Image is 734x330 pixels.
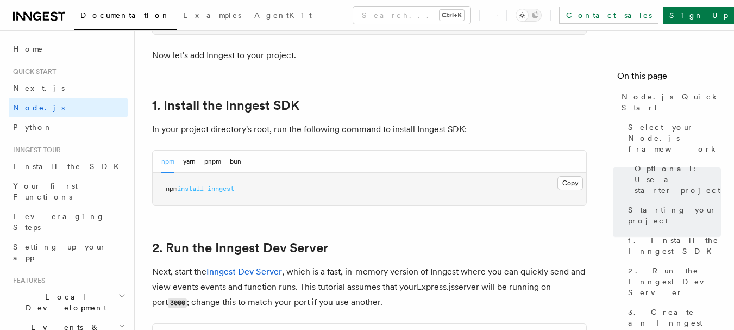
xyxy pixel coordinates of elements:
[9,157,128,176] a: Install the SDK
[9,287,128,317] button: Local Development
[9,237,128,267] a: Setting up your app
[13,212,105,232] span: Leveraging Steps
[13,43,43,54] span: Home
[183,151,196,173] button: yarn
[9,67,56,76] span: Quick start
[183,11,241,20] span: Examples
[440,10,464,21] kbd: Ctrl+K
[177,3,248,29] a: Examples
[628,235,721,257] span: 1. Install the Inngest SDK
[152,98,299,113] a: 1. Install the Inngest SDK
[13,162,126,171] span: Install the SDK
[13,103,65,112] span: Node.js
[9,207,128,237] a: Leveraging Steps
[152,48,587,63] p: Now let's add Inngest to your project.
[254,11,312,20] span: AgentKit
[628,122,721,154] span: Select your Node.js framework
[9,176,128,207] a: Your first Functions
[13,123,53,132] span: Python
[624,231,721,261] a: 1. Install the Inngest SDK
[622,91,721,113] span: Node.js Quick Start
[9,146,61,154] span: Inngest tour
[206,266,282,277] a: Inngest Dev Server
[208,185,234,192] span: inngest
[9,39,128,59] a: Home
[248,3,318,29] a: AgentKit
[353,7,470,24] button: Search...Ctrl+K
[80,11,170,20] span: Documentation
[74,3,177,30] a: Documentation
[13,84,65,92] span: Next.js
[9,78,128,98] a: Next.js
[617,87,721,117] a: Node.js Quick Start
[9,117,128,137] a: Python
[152,240,328,256] a: 2. Run the Inngest Dev Server
[617,70,721,87] h4: On this page
[9,276,45,285] span: Features
[13,182,78,201] span: Your first Functions
[9,98,128,117] a: Node.js
[204,151,221,173] button: pnpm
[628,204,721,226] span: Starting your project
[166,185,177,192] span: npm
[230,151,241,173] button: bun
[13,242,106,262] span: Setting up your app
[559,7,658,24] a: Contact sales
[635,163,721,196] span: Optional: Use a starter project
[624,261,721,302] a: 2. Run the Inngest Dev Server
[557,176,583,190] button: Copy
[624,117,721,159] a: Select your Node.js framework
[9,291,118,313] span: Local Development
[152,264,587,310] p: Next, start the , which is a fast, in-memory version of Inngest where you can quickly send and vi...
[168,298,187,308] code: 3000
[624,200,721,231] a: Starting your project
[161,151,174,173] button: npm
[152,122,587,137] p: In your project directory's root, run the following command to install Inngest SDK:
[628,265,721,298] span: 2. Run the Inngest Dev Server
[516,9,542,22] button: Toggle dark mode
[177,185,204,192] span: install
[630,159,721,200] a: Optional: Use a starter project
